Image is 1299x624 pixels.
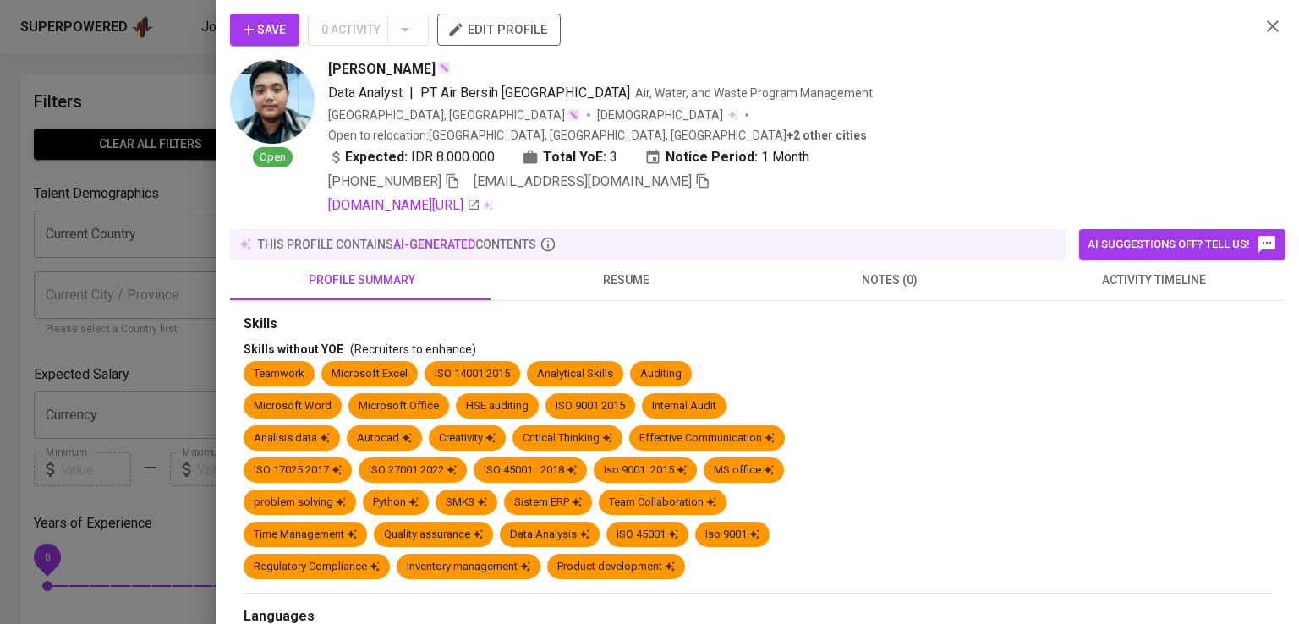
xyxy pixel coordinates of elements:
[328,147,495,167] div: IDR 8.000.000
[359,398,439,414] div: Microsoft Office
[328,59,436,79] span: [PERSON_NAME]
[439,430,496,446] div: Creativity
[258,236,536,253] p: this profile contains contents
[787,129,867,142] b: Bandung, Batam
[254,527,357,543] div: Tịme Management
[437,22,561,36] a: edit profile
[254,398,332,414] div: Microsoft Word
[420,85,630,101] span: PT Air Bersih [GEOGRAPHIC_DATA]
[597,107,726,123] span: [DEMOGRAPHIC_DATA]
[345,147,408,167] b: Expected:
[768,270,1011,291] span: notes (0)
[357,430,412,446] div: Autocad
[604,463,687,479] div: Iso 9001: 2015
[328,127,867,144] p: Open to relocation : [GEOGRAPHIC_DATA], [GEOGRAPHIC_DATA], [GEOGRAPHIC_DATA]
[640,366,682,382] div: Auditing
[240,270,484,291] span: profile summary
[384,527,483,543] div: Quality assurance
[666,147,758,167] b: Notice Period:
[514,495,582,511] div: Sistem ERP
[244,315,1272,334] div: Skills
[635,86,873,100] span: Air, Water, and Waste Program Management
[714,463,774,479] div: MS office
[332,366,408,382] div: Microsoft Excel
[537,366,613,382] div: Analytical Skills
[254,559,380,575] div: Regulatory Compliance
[350,342,476,356] span: (Recruiters to enhance)
[446,495,487,511] div: SMK3
[328,195,480,216] a: [DOMAIN_NAME][URL]
[451,19,547,41] span: edit profile
[437,61,451,74] img: magic_wand.svg
[328,85,403,101] span: Data Analyst
[253,150,293,166] span: Open
[254,430,330,446] div: Analisis data
[1079,229,1285,260] button: AI suggestions off? Tell us!
[484,463,577,479] div: ISO 45001 : 2018
[373,495,419,511] div: Python
[230,59,315,144] img: 15f672e3-1eee-4f90-b48e-6d5ba53153ca.jpg
[644,147,809,167] div: 1 Month
[409,83,414,103] span: |
[254,495,346,511] div: problem solving
[610,147,617,167] span: 3
[1088,234,1277,255] span: AI suggestions off? Tell us!
[557,559,675,575] div: Product development
[474,173,692,189] span: [EMAIL_ADDRESS][DOMAIN_NAME]
[567,108,580,122] img: magic_wand.svg
[556,398,625,414] div: ISO 9001 2015
[652,398,716,414] div: Internal Audit
[523,430,612,446] div: Critical Thinking
[543,147,606,167] b: Total YoE:
[639,430,775,446] div: Effective Communication
[328,173,441,189] span: [PHONE_NUMBER]
[369,463,457,479] div: ISO 27001:2022
[254,366,304,382] div: Teamwork
[1032,270,1275,291] span: activity timeline
[435,366,510,382] div: ISO 14001 2015
[328,107,580,123] div: [GEOGRAPHIC_DATA], [GEOGRAPHIC_DATA]
[437,14,561,46] button: edit profile
[393,238,475,251] span: AI-generated
[254,463,342,479] div: ISO 17025:2017
[466,398,529,414] div: HSE auditing
[230,14,299,46] button: Save
[609,495,716,511] div: Team Collaboration
[407,559,530,575] div: Inventory management
[244,342,343,356] span: Skills without YOE
[617,527,678,543] div: ISO 45001
[705,527,759,543] div: Iso 9001
[510,527,589,543] div: Data Analysis
[504,270,748,291] span: resume
[244,19,286,41] span: Save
